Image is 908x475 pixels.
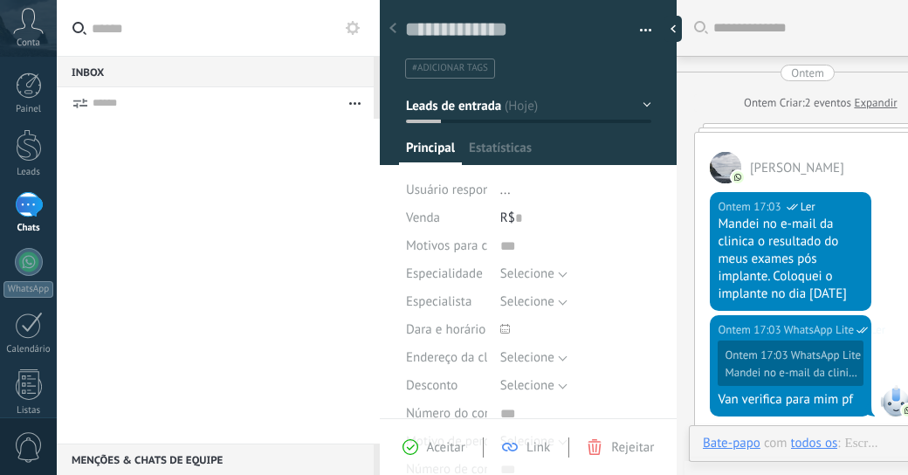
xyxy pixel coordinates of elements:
[500,377,554,394] span: Selecione
[57,444,374,475] div: Menções & Chats de equipe
[3,223,54,234] div: Chats
[406,351,514,364] span: Endereço da clínica
[500,344,567,372] button: Selecione
[801,198,815,216] span: Ler
[500,372,567,400] button: Selecione
[406,316,487,344] div: Dara e horário
[406,140,455,165] span: Principal
[406,267,483,280] span: Especialidade
[725,366,861,380] div: Mandei no e-mail da clinica o resultado do meus exames pós implante. Coloquei o implante no dia [...
[500,265,554,282] span: Selecione
[791,65,823,81] div: Ontem
[500,293,554,310] span: Selecione
[406,204,487,232] div: Venda
[744,94,898,112] div: Criar:
[406,288,487,316] div: Especialista
[718,321,783,339] div: Ontem 17:03
[406,379,457,392] span: Desconto
[469,140,532,165] span: Estatísticas
[406,295,471,308] span: Especialista
[406,344,487,372] div: Endereço da clínica
[406,232,487,260] div: Motivos para contato
[427,439,465,456] span: Aceitar
[718,216,863,303] div: Mandei no e-mail da clinica o resultado do meus exames pós implante. Coloquei o implante no dia [...
[854,94,897,112] a: Expandir
[805,94,851,112] span: 2 eventos
[791,348,861,362] span: WhatsApp Lite
[500,288,567,316] button: Selecione
[500,182,511,198] span: ...
[732,171,744,183] img: com.amocrm.amocrmwa.svg
[526,439,550,456] span: Link
[406,176,487,204] div: Usuário responsável
[3,344,54,355] div: Calendário
[406,210,440,226] span: Venda
[3,104,54,115] div: Painel
[406,239,524,252] span: Motivos para contato
[764,435,788,452] span: com
[744,94,780,112] div: Ontem
[718,198,783,216] div: Ontem 17:03
[406,323,485,336] span: Dara e horário
[750,160,844,176] span: Francisco Gonzaga
[17,38,40,49] span: Conta
[3,405,54,416] div: Listas
[57,56,374,87] div: Inbox
[870,321,885,339] span: Ler
[664,16,682,42] div: ocultar
[611,439,654,456] span: Rejeitar
[412,62,488,74] span: #adicionar tags
[406,407,522,420] span: Número do convênio
[406,400,487,428] div: Número do convênio
[406,260,487,288] div: Especialidade
[500,260,567,288] button: Selecione
[710,152,741,183] span: Francisco Gonzaga
[725,348,790,362] div: Ontem 17:03
[837,435,840,452] span: :
[500,204,651,232] div: R$
[791,435,838,451] div: todos os
[784,321,854,339] span: WhatsApp Lite
[406,372,487,400] div: Desconto
[406,182,519,198] span: Usuário responsável
[3,281,53,298] div: WhatsApp
[3,167,54,178] div: Leads
[718,391,863,409] div: Van verifica para mim pf
[500,349,554,366] span: Selecione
